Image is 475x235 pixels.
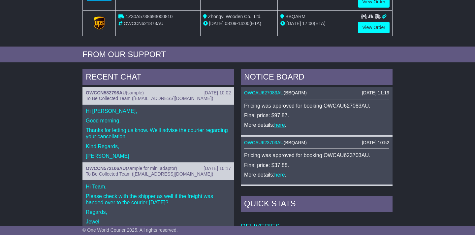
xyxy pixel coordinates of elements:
p: More details: . [244,122,389,128]
span: 17:00 [302,21,314,26]
p: Hi Team, [86,184,231,190]
div: ( ) [244,140,389,146]
p: Pricing was approved for booking OWCAU623703AU. [244,152,389,158]
span: To Be Collected Team ([EMAIL_ADDRESS][DOMAIN_NAME]) [86,96,213,101]
a: here [274,172,285,178]
img: GetCarrierServiceLogo [94,17,105,30]
td: Deliveries [241,214,393,230]
div: - (ETA) [203,20,275,27]
a: OWCCN572106AU [86,166,126,171]
div: Quick Stats [241,196,393,214]
span: Zhongyi Wooden Co., Ltd. [208,14,262,19]
p: More details: . [244,172,389,178]
span: [DATE] [286,21,301,26]
p: Good morning. [86,117,231,124]
p: Pricing was approved for booking OWCAU627083AU. [244,103,389,109]
div: ( ) [86,90,231,96]
div: ( ) [244,90,389,96]
p: Final price: $97.87. [244,112,389,118]
div: [DATE] 10:02 [204,90,231,96]
span: 08:09 [225,21,237,26]
div: NOTICE BOARD [241,69,393,87]
a: OWCAU627083AU [244,90,284,95]
p: Kind Regards, [86,143,231,150]
div: [DATE] 10:52 [362,140,389,146]
span: OWCCN621873AU [124,21,164,26]
p: Jewel [86,218,231,225]
p: Regards, [86,209,231,215]
div: RECENT CHAT [82,69,234,87]
span: sample [127,90,142,95]
p: Final price: $37.88. [244,162,389,168]
span: © One World Courier 2025. All rights reserved. [82,227,178,233]
p: Thanks for letting us know. We'll advise the courier regarding your cancellation. [86,127,231,140]
div: ( ) [86,166,231,171]
span: BBQARM [285,90,305,95]
a: View Order [358,22,390,33]
a: OWCAU623703AU [244,140,284,145]
span: sample for mini adaptor [127,166,175,171]
span: 1Z30A5738693000810 [126,14,173,19]
div: [DATE] 11:19 [362,90,389,96]
p: Hi [PERSON_NAME], [86,108,231,114]
span: BBQARM [285,14,305,19]
a: here [274,122,285,128]
div: (ETA) [280,20,352,27]
p: Please check with the shipper as well if the freight was handed over to the courier [DATE]? [86,193,231,206]
span: BBQARM [285,140,305,145]
span: 14:00 [238,21,249,26]
a: OWCCN582798AU [86,90,126,95]
span: To Be Collected Team ([EMAIL_ADDRESS][DOMAIN_NAME]) [86,171,213,177]
div: FROM OUR SUPPORT [82,50,393,59]
p: [PERSON_NAME] [86,153,231,159]
span: [DATE] [209,21,224,26]
div: [DATE] 10:17 [204,166,231,171]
